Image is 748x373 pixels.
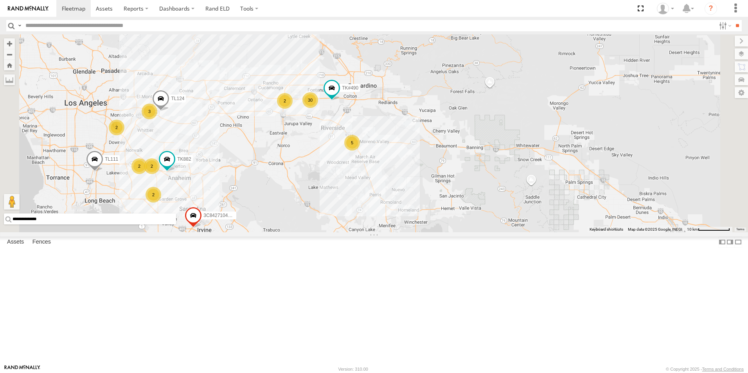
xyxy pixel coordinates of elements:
button: Keyboard shortcuts [590,227,623,232]
button: Zoom in [4,38,15,49]
label: Search Filter Options [716,20,733,31]
div: 5 [344,135,360,151]
div: 2 [131,158,147,174]
a: Visit our Website [4,365,40,373]
span: TL124 [171,96,184,101]
label: Search Query [16,20,23,31]
div: 2 [144,158,160,174]
button: Map Scale: 10 km per 78 pixels [685,227,732,232]
div: 2 [277,93,293,109]
span: 3C8427104DF8 [203,213,237,218]
label: Dock Summary Table to the Right [726,237,734,248]
button: Zoom out [4,49,15,60]
span: 10 km [687,227,698,231]
div: 3 [142,104,157,119]
span: TL111 [105,156,118,162]
a: Terms (opens in new tab) [736,228,744,231]
div: Daniel Del Muro [654,3,677,14]
label: Fences [29,237,55,247]
span: TK#490 [342,85,358,91]
a: Terms and Conditions [702,367,744,371]
span: Map data ©2025 Google, INEGI [628,227,682,231]
label: Assets [3,237,28,247]
div: Version: 310.00 [338,367,368,371]
label: Hide Summary Table [734,237,742,248]
i: ? [705,2,717,15]
label: Map Settings [735,87,748,98]
div: © Copyright 2025 - [666,367,744,371]
button: Zoom Home [4,60,15,70]
div: 2 [146,187,161,203]
button: Drag Pegman onto the map to open Street View [4,194,20,210]
label: Dock Summary Table to the Left [718,237,726,248]
img: rand-logo.svg [8,6,49,11]
label: Measure [4,74,15,85]
div: 30 [302,92,318,108]
span: TK882 [177,157,191,162]
div: 2 [109,120,124,135]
